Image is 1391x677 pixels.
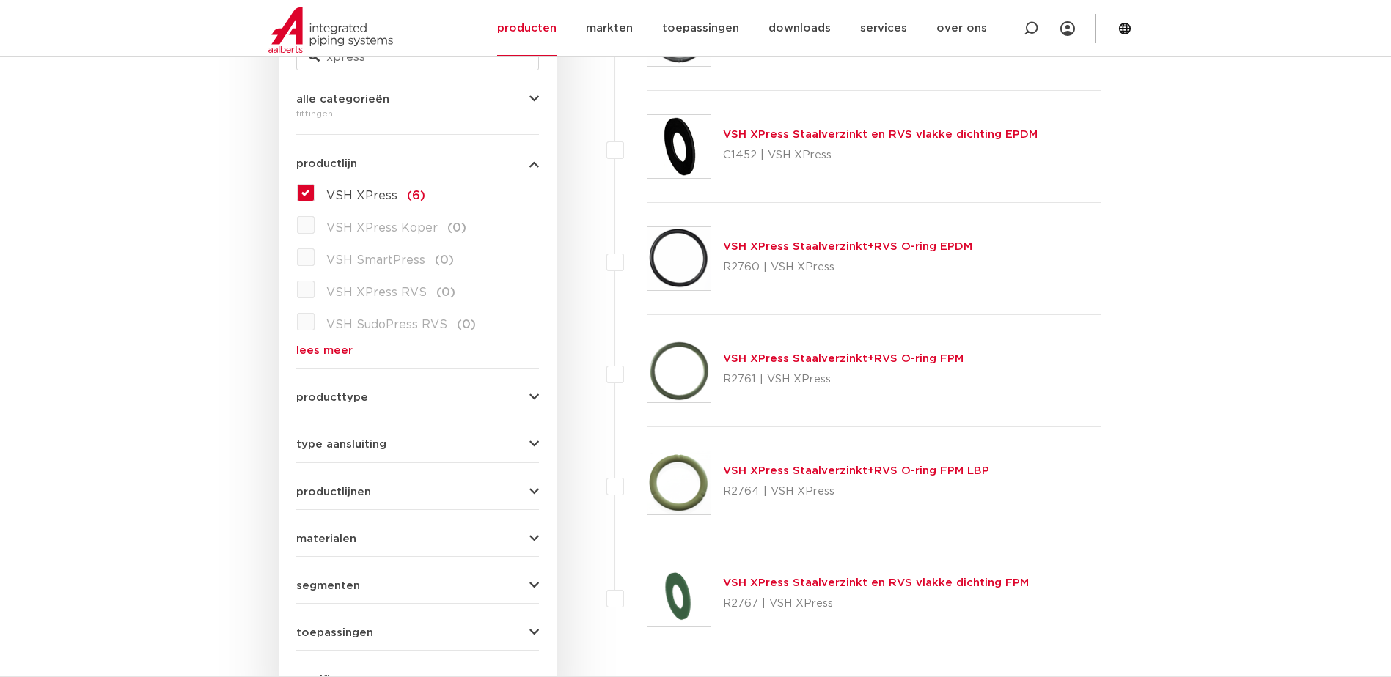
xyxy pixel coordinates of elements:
p: R2761 | VSH XPress [723,368,964,391]
img: Thumbnail for VSH XPress Staalverzinkt+RVS O-ring EPDM [647,227,711,290]
span: (6) [407,190,425,201]
span: (0) [447,222,466,234]
button: type aansluiting [296,439,539,450]
div: fittingen [296,105,539,122]
a: VSH XPress Staalverzinkt+RVS O-ring FPM LBP [723,465,989,476]
img: Thumbnail for VSH XPress Staalverzinkt+RVS O-ring FPM [647,339,711,402]
a: lees meer [296,345,539,356]
button: producttype [296,392,539,403]
span: VSH SmartPress [326,254,425,266]
span: (0) [436,286,455,298]
span: (0) [435,254,454,266]
button: toepassingen [296,627,539,638]
img: Thumbnail for VSH XPress Staalverzinkt+RVS O-ring FPM LBP [647,451,711,514]
p: R2764 | VSH XPress [723,480,989,503]
span: producttype [296,392,368,403]
span: materialen [296,533,356,544]
span: alle categorieën [296,94,389,105]
span: VSH XPress RVS [326,286,427,298]
a: VSH XPress Staalverzinkt+RVS O-ring EPDM [723,241,972,252]
span: VSH XPress [326,190,397,201]
p: C1452 | VSH XPress [723,144,1038,167]
button: productlijn [296,158,539,169]
a: VSH XPress Staalverzinkt en RVS vlakke dichting EPDM [723,129,1038,140]
span: (0) [457,319,476,330]
button: segmenten [296,580,539,591]
button: alle categorieën [296,94,539,105]
p: R2760 | VSH XPress [723,256,972,279]
img: Thumbnail for VSH XPress Staalverzinkt en RVS vlakke dichting FPM [647,563,711,626]
a: VSH XPress Staalverzinkt en RVS vlakke dichting FPM [723,577,1029,588]
a: VSH XPress Staalverzinkt+RVS O-ring FPM [723,353,964,364]
input: zoeken [296,44,539,70]
span: VSH XPress Koper [326,222,438,234]
span: type aansluiting [296,439,386,450]
button: productlijnen [296,487,539,497]
span: productlijn [296,158,357,169]
span: VSH SudoPress RVS [326,319,447,330]
span: segmenten [296,580,360,591]
img: Thumbnail for VSH XPress Staalverzinkt en RVS vlakke dichting EPDM [647,115,711,178]
button: materialen [296,533,539,544]
span: toepassingen [296,627,373,638]
p: R2767 | VSH XPress [723,592,1029,615]
span: productlijnen [296,487,371,497]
